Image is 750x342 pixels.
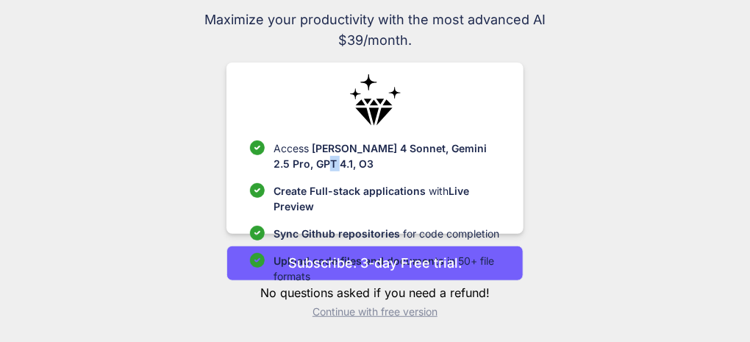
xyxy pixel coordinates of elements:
img: checklist [250,140,265,155]
span: Maximize your productivity with the most advanced AI [128,10,622,30]
img: checklist [250,253,265,268]
p: for code completion [274,226,499,241]
span: Create Full-stack applications [274,185,429,197]
p: Continue with free version [226,304,523,319]
span: [PERSON_NAME] 4 Sonnet, Gemini 2.5 Pro, GPT 4.1, O3 [274,142,487,170]
span: Sync Github repositories [274,227,400,240]
span: Upload code files and documents [274,254,444,267]
p: Access [274,140,499,171]
p: No questions asked if you need a refund! [226,284,523,302]
span: $39/month. [128,30,622,51]
p: in 50+ file formats [274,253,499,284]
img: checklist [250,183,265,198]
button: Subscribe. 3-day Free trial. [226,246,523,281]
p: Subscribe. 3-day Free trial. [288,253,462,273]
p: with [274,183,499,214]
img: checklist [250,226,265,241]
